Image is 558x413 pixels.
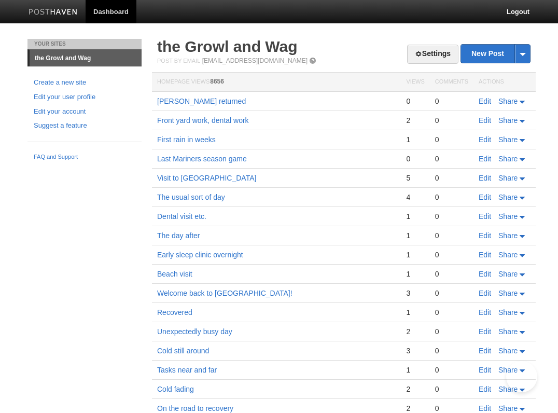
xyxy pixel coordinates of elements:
div: 0 [435,173,468,183]
div: 1 [406,231,424,240]
div: 0 [435,308,468,317]
a: Last Mariners season game [157,155,247,163]
a: The day after [157,231,200,240]
a: [PERSON_NAME] returned [157,97,246,105]
a: Edit [479,385,491,393]
div: 2 [406,327,424,336]
a: Edit [479,251,491,259]
a: Edit [479,116,491,125]
a: Edit your user profile [34,92,135,103]
div: 2 [406,384,424,394]
a: Edit [479,135,491,144]
a: Dental visit etc. [157,212,206,221]
a: The usual sort of day [157,193,225,201]
span: Post by Email [157,58,200,64]
iframe: Help Scout Beacon - Open [506,361,537,392]
a: Recovered [157,308,192,316]
span: Share [498,289,518,297]
a: Settings [407,45,458,64]
span: Share [498,270,518,278]
div: 3 [406,346,424,355]
div: 5 [406,173,424,183]
a: Edit [479,366,491,374]
a: Edit your account [34,106,135,117]
div: 0 [435,135,468,144]
div: 2 [406,116,424,125]
span: Share [498,347,518,355]
a: First rain in weeks [157,135,216,144]
a: On the road to recovery [157,404,233,412]
th: Views [401,73,429,92]
li: Your Sites [27,39,142,49]
div: 0 [435,327,468,336]
span: 8656 [210,78,224,85]
a: Edit [479,289,491,297]
a: Suggest a feature [34,120,135,131]
div: 0 [435,116,468,125]
div: 0 [406,97,424,106]
div: 0 [435,154,468,163]
div: 0 [435,192,468,202]
span: Share [498,385,518,393]
th: Actions [473,73,536,92]
div: 0 [435,97,468,106]
div: 4 [406,192,424,202]
span: Share [498,308,518,316]
span: Share [498,231,518,240]
a: Edit [479,404,491,412]
div: 0 [435,269,468,279]
div: 0 [435,404,468,413]
a: Tasks near and far [157,366,217,374]
a: Edit [479,155,491,163]
th: Homepage Views [152,73,401,92]
a: [EMAIL_ADDRESS][DOMAIN_NAME] [202,57,308,64]
div: 0 [406,154,424,163]
a: Edit [479,193,491,201]
a: the Growl and Wag [30,50,142,66]
div: 0 [435,346,468,355]
a: Welcome back to [GEOGRAPHIC_DATA]! [157,289,292,297]
div: 1 [406,269,424,279]
div: 0 [435,231,468,240]
a: Edit [479,270,491,278]
a: Edit [479,347,491,355]
a: Edit [479,231,491,240]
span: Share [498,174,518,182]
div: 0 [435,288,468,298]
div: 1 [406,250,424,259]
a: Cold still around [157,347,209,355]
div: 1 [406,212,424,221]
div: 1 [406,135,424,144]
a: Edit [479,174,491,182]
a: New Post [461,45,530,63]
div: 0 [435,250,468,259]
a: the Growl and Wag [157,38,298,55]
a: Unexpectedly busy day [157,327,232,336]
img: Posthaven-bar [29,9,78,17]
a: Edit [479,212,491,221]
span: Share [498,251,518,259]
span: Share [498,155,518,163]
a: Edit [479,308,491,316]
div: 0 [435,384,468,394]
a: Edit [479,327,491,336]
span: Share [498,97,518,105]
a: Create a new site [34,77,135,88]
a: Cold fading [157,385,194,393]
a: Visit to [GEOGRAPHIC_DATA] [157,174,256,182]
span: Share [498,193,518,201]
span: Share [498,135,518,144]
a: FAQ and Support [34,153,135,162]
span: Share [498,366,518,374]
div: 2 [406,404,424,413]
span: Share [498,116,518,125]
a: Early sleep clinic overnight [157,251,243,259]
div: 0 [435,212,468,221]
div: 1 [406,308,424,317]
th: Comments [430,73,473,92]
div: 0 [435,365,468,375]
span: Share [498,404,518,412]
a: Front yard work, dental work [157,116,249,125]
span: Share [498,212,518,221]
span: Share [498,327,518,336]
